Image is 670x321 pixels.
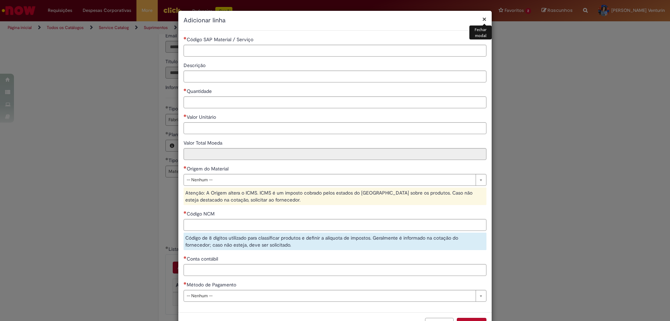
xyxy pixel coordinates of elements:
span: Código NCM [187,211,216,217]
button: Fechar modal [482,15,486,23]
input: Descrição [184,71,486,82]
span: Origem do Material [187,166,230,172]
span: Método de Pagamento [187,282,238,288]
input: Código SAP Material / Serviço [184,45,486,57]
div: Atenção: A Origem altera o ICMS. ICMS é um imposto cobrado pelos estados do [GEOGRAPHIC_DATA] sob... [184,188,486,205]
span: Somente leitura - Valor Total Moeda [184,140,224,146]
div: Código de 8 dígitos utilizado para classificar produtos e definir a alíquota de impostos. Geralme... [184,233,486,250]
span: Necessários [184,88,187,91]
span: Conta contábil [187,256,219,262]
span: Necessários [184,37,187,39]
span: -- Nenhum -- [187,174,472,185]
span: Quantidade [187,88,213,94]
span: Necessários [184,282,187,285]
div: Fechar modal [469,25,492,39]
span: Necessários [184,166,187,169]
span: Necessários [184,211,187,214]
input: Conta contábil [184,264,486,276]
span: Valor Unitário [187,114,217,120]
span: -- Nenhum -- [187,290,472,301]
input: Quantidade [184,96,486,108]
input: Valor Total Moeda [184,148,486,160]
span: Descrição [184,62,207,68]
input: Código NCM [184,219,486,231]
input: Valor Unitário [184,122,486,134]
h2: Adicionar linha [184,16,486,25]
span: Código SAP Material / Serviço [187,36,255,43]
span: Necessários [184,114,187,117]
span: Necessários [184,256,187,259]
